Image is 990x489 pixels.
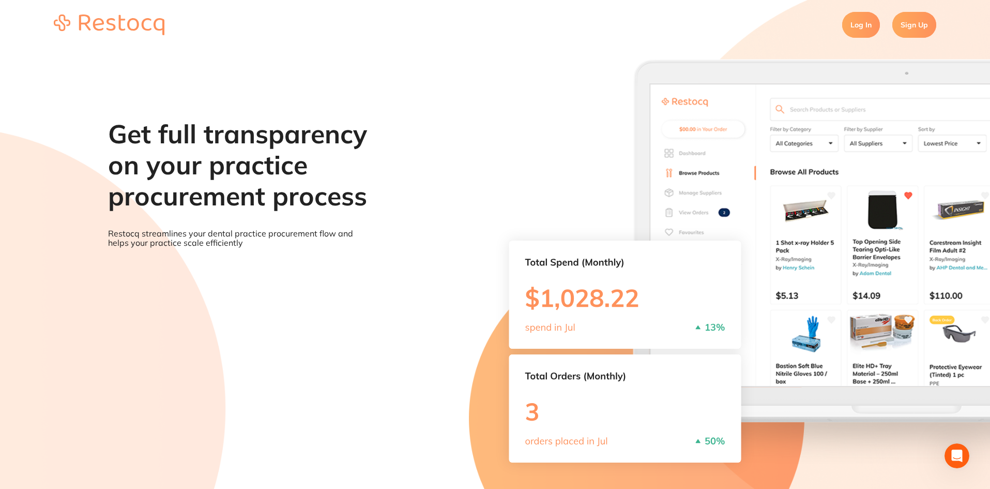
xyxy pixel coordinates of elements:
img: restocq_logo.svg [54,14,164,35]
iframe: Intercom live chat [945,443,969,468]
p: Restocq streamlines your dental practice procurement flow and helps your practice scale efficiently [108,229,369,248]
a: Log In [842,12,880,38]
a: Sign Up [892,12,936,38]
h1: Get full transparency on your practice procurement process [108,118,369,212]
